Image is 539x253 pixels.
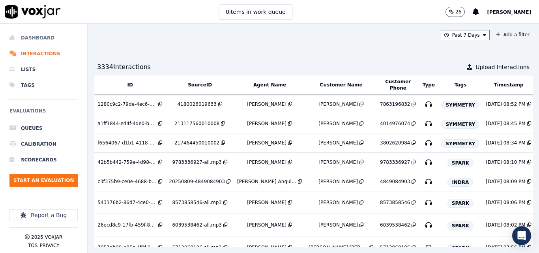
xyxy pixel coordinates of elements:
div: Open Intercom Messenger [512,226,531,245]
span: SYMMETRY [441,139,479,148]
div: 7057db98-b85c-4f0f-9136-f67b1c99ba62 [97,244,157,251]
img: voxjar logo [5,5,61,19]
div: [PERSON_NAME] [247,140,286,146]
button: Report a Bug [9,209,78,221]
div: [DATE] 08:09 PM [486,178,525,185]
div: 3802620984 [380,140,410,146]
button: 26 [445,7,465,17]
div: [PERSON_NAME] [247,199,286,206]
h6: Evaluations [9,106,78,120]
a: Scorecards [9,152,78,168]
button: Upload Interactions [467,63,530,71]
div: 1280c9c2-79de-4ec6-a50b-74fd15bab8b4 [97,101,157,107]
button: 0items in work queue [219,4,292,19]
div: f6564067-d1b1-4118-9643-0bbb3c1700d8 [97,140,157,146]
span: Upload Interactions [475,63,530,71]
div: 7863196832 [380,101,410,107]
div: [DATE] 08:10 PM [486,159,525,165]
a: Tags [9,77,78,93]
span: SYMMETRY [441,120,479,129]
div: [PERSON_NAME] [318,222,358,228]
button: Past 7 Days [441,30,490,40]
div: 543176b2-86d7-4ce0-8eb5-ef8b1f1b420d [97,199,157,206]
div: [PERSON_NAME] [247,101,286,107]
button: Timestamp [494,82,524,88]
button: Customer Name [320,82,363,88]
div: 8573858546-all.mp3 [172,199,221,206]
div: [DATE] 08:02 PM [486,222,525,228]
button: [PERSON_NAME] [487,7,539,17]
div: 6039538462 [380,222,410,228]
div: 4849084903 [380,178,410,185]
div: [PERSON_NAME] [247,222,286,228]
span: INDRA [447,178,473,187]
button: Customer Phone [380,79,416,91]
div: [PERSON_NAME] [318,159,358,165]
button: 26 [445,7,473,17]
div: a1ff1844-ed4f-4de0-b5b5-3bd0fec3139f [97,120,157,127]
div: [DATE] 07:56 PM [486,244,525,251]
div: [PERSON_NAME] [318,140,358,146]
div: [DATE] 08:52 PM [486,101,525,107]
div: [PERSON_NAME] [247,159,286,165]
div: [PERSON_NAME] [247,244,286,251]
button: Privacy [39,242,59,249]
div: 9783336927-all.mp3 [172,159,221,165]
div: 8573858546 [380,199,410,206]
div: [PERSON_NAME] [318,101,358,107]
span: [PERSON_NAME] [487,9,531,15]
div: [DATE] 08:34 PM [486,140,525,146]
button: ID [127,82,133,88]
span: SPARK [447,221,473,230]
div: 217464450010002 [174,140,220,146]
div: 26ecd8c9-17fb-459f-81e5-74c2e4986c85 [97,222,157,228]
div: 4180026019633 [178,101,217,107]
div: [DATE] 08:45 PM [486,120,525,127]
div: 9783336927 [380,159,410,165]
div: 5712968106 [380,244,410,251]
div: [PERSON_NAME] Angulo_i19976_INDRA [237,178,296,185]
div: 213117560010008 [174,120,220,127]
p: 26 [455,9,461,15]
button: Type [423,82,435,88]
a: Dashboard [9,30,78,46]
span: SPARK [447,244,473,253]
a: Queues [9,120,78,136]
div: [PERSON_NAME] [318,178,358,185]
div: 3334 Interaction s [97,62,151,72]
a: Calibration [9,136,78,152]
div: [PERSON_NAME] [318,120,358,127]
div: [DATE] 08:06 PM [486,199,525,206]
button: SourceID [188,82,212,88]
p: 2025 Voxjar [31,234,62,240]
div: 6039538462-all.mp3 [172,222,221,228]
button: Tags [455,82,466,88]
span: SYMMETRY [441,101,479,109]
button: Start an Evaluation [9,174,78,187]
span: SPARK [447,199,473,208]
button: TOS [28,242,37,249]
div: [PERSON_NAME] [318,199,358,206]
div: 42b5b442-759e-4d98-8158-a6b0337e9a4c [97,159,157,165]
div: [PERSON_NAME] [247,120,286,127]
div: 20250809-4849084903 [169,178,225,185]
button: Agent Name [253,82,286,88]
div: [PERSON_NAME] [PERSON_NAME] [309,244,368,251]
div: c3f375b9-ce0e-4688-bbff-27206e290f40 [97,178,157,185]
span: SPARK [447,159,473,167]
div: 5712968106-all.mp3 [172,244,221,251]
a: Interactions [9,46,78,62]
div: 4014976074 [380,120,410,127]
button: Add a filter [493,30,533,39]
a: Lists [9,62,78,77]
